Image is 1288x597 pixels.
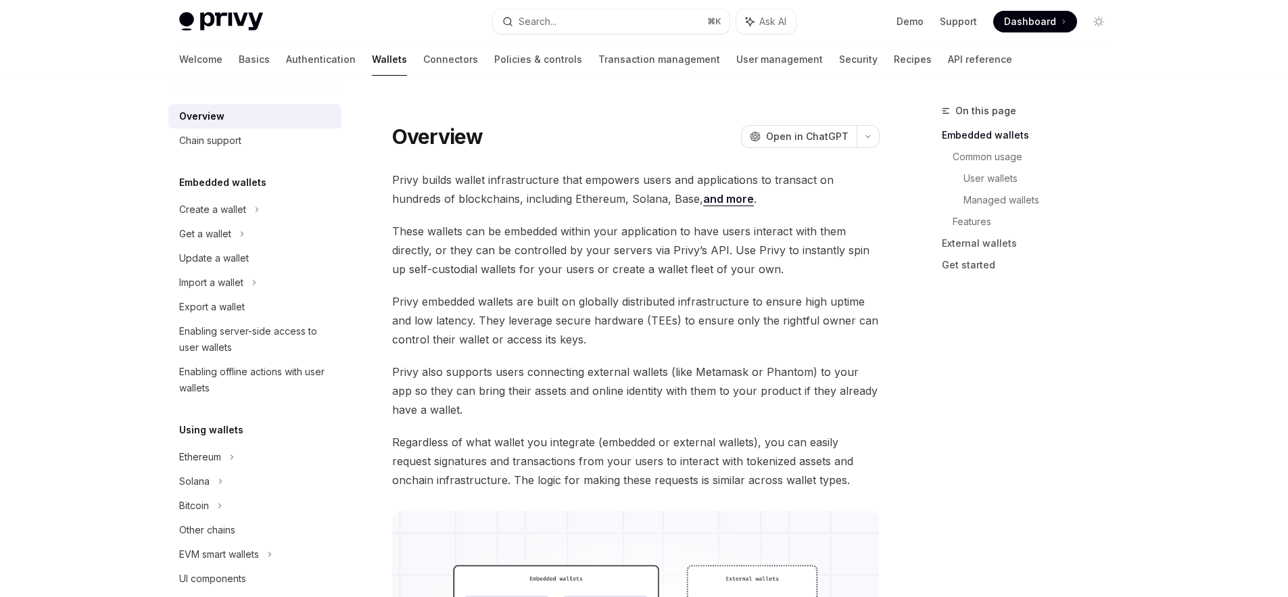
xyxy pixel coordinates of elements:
[953,146,1120,168] a: Common usage
[168,295,341,319] a: Export a wallet
[179,546,259,563] div: EVM smart wallets
[168,128,341,153] a: Chain support
[519,14,556,30] div: Search...
[940,15,977,28] a: Support
[839,43,878,76] a: Security
[493,9,730,34] button: Search...⌘K
[168,567,341,591] a: UI components
[179,12,263,31] img: light logo
[894,43,932,76] a: Recipes
[286,43,356,76] a: Authentication
[179,226,231,242] div: Get a wallet
[179,498,209,514] div: Bitcoin
[168,319,341,360] a: Enabling server-side access to user wallets
[707,16,721,27] span: ⌘ K
[703,192,754,206] a: and more
[759,15,786,28] span: Ask AI
[179,422,243,438] h5: Using wallets
[179,108,224,124] div: Overview
[168,104,341,128] a: Overview
[179,449,221,465] div: Ethereum
[942,233,1120,254] a: External wallets
[179,473,210,489] div: Solana
[741,125,857,148] button: Open in ChatGPT
[953,211,1120,233] a: Features
[948,43,1012,76] a: API reference
[736,9,796,34] button: Ask AI
[179,274,243,291] div: Import a wallet
[993,11,1077,32] a: Dashboard
[392,292,880,349] span: Privy embedded wallets are built on globally distributed infrastructure to ensure high uptime and...
[392,362,880,419] span: Privy also supports users connecting external wallets (like Metamask or Phantom) to your app so t...
[179,43,222,76] a: Welcome
[168,518,341,542] a: Other chains
[897,15,924,28] a: Demo
[179,364,333,396] div: Enabling offline actions with user wallets
[963,189,1120,211] a: Managed wallets
[179,174,266,191] h5: Embedded wallets
[392,222,880,279] span: These wallets can be embedded within your application to have users interact with them directly, ...
[179,571,246,587] div: UI components
[179,250,249,266] div: Update a wallet
[942,254,1120,276] a: Get started
[736,43,823,76] a: User management
[392,124,483,149] h1: Overview
[168,246,341,270] a: Update a wallet
[1004,15,1056,28] span: Dashboard
[598,43,720,76] a: Transaction management
[392,433,880,489] span: Regardless of what wallet you integrate (embedded or external wallets), you can easily request si...
[955,103,1016,119] span: On this page
[494,43,582,76] a: Policies & controls
[179,133,241,149] div: Chain support
[392,170,880,208] span: Privy builds wallet infrastructure that empowers users and applications to transact on hundreds o...
[168,360,341,400] a: Enabling offline actions with user wallets
[423,43,478,76] a: Connectors
[766,130,849,143] span: Open in ChatGPT
[1088,11,1110,32] button: Toggle dark mode
[239,43,270,76] a: Basics
[963,168,1120,189] a: User wallets
[942,124,1120,146] a: Embedded wallets
[179,323,333,356] div: Enabling server-side access to user wallets
[179,201,246,218] div: Create a wallet
[372,43,407,76] a: Wallets
[179,299,245,315] div: Export a wallet
[179,522,235,538] div: Other chains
